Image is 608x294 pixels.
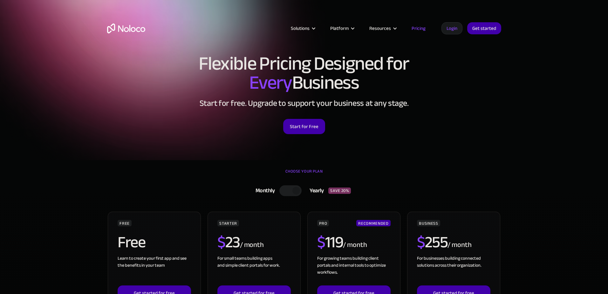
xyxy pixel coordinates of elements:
[417,227,425,257] span: $
[369,24,391,32] div: Resources
[118,234,145,250] h2: Free
[343,240,367,250] div: / month
[356,220,390,226] div: RECOMMENDED
[330,24,349,32] div: Platform
[404,24,434,32] a: Pricing
[317,255,390,285] div: For growing teams building client portals and internal tools to optimize workflows.
[217,220,239,226] div: STARTER
[441,22,462,34] a: Login
[417,234,447,250] h2: 255
[417,220,440,226] div: BUSINESS
[107,167,501,182] div: CHOOSE YOUR PLAN
[322,24,361,32] div: Platform
[283,119,325,134] a: Start for Free
[249,65,292,100] span: Every
[217,227,225,257] span: $
[217,234,240,250] h2: 23
[467,22,501,34] a: Get started
[118,220,132,226] div: FREE
[118,255,191,285] div: Learn to create your first app and see the benefits in your team ‍
[240,240,264,250] div: / month
[417,255,490,285] div: For businesses building connected solutions across their organization. ‍
[317,234,343,250] h2: 119
[291,24,310,32] div: Solutions
[107,24,145,33] a: home
[107,54,501,92] h1: Flexible Pricing Designed for Business
[447,240,471,250] div: / month
[328,188,351,194] div: SAVE 20%
[317,227,325,257] span: $
[302,186,328,195] div: Yearly
[283,24,322,32] div: Solutions
[107,99,501,108] h2: Start for free. Upgrade to support your business at any stage.
[361,24,404,32] div: Resources
[317,220,329,226] div: PRO
[248,186,280,195] div: Monthly
[217,255,290,285] div: For small teams building apps and simple client portals for work. ‍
